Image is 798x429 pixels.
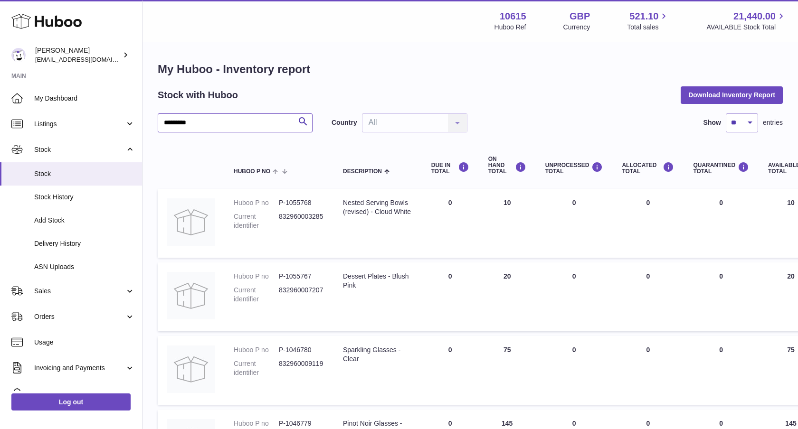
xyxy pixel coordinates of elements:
[34,364,125,373] span: Invoicing and Payments
[34,94,135,103] span: My Dashboard
[34,287,125,296] span: Sales
[234,419,279,428] dt: Huboo P no
[279,212,324,230] dd: 832960003285
[34,216,135,225] span: Add Stock
[167,272,215,319] img: product image
[422,262,479,331] td: 0
[612,336,684,405] td: 0
[570,10,590,23] strong: GBP
[279,198,324,207] dd: P-1055768
[234,212,279,230] dt: Current identifier
[545,162,603,175] div: UNPROCESSED Total
[622,162,674,175] div: ALLOCATED Total
[234,272,279,281] dt: Huboo P no
[719,420,723,427] span: 0
[34,338,135,347] span: Usage
[627,10,669,32] a: 521.10 Total sales
[763,118,783,127] span: entries
[536,189,613,258] td: 0
[627,23,669,32] span: Total sales
[536,262,613,331] td: 0
[733,10,776,23] span: 21,440.00
[719,199,723,206] span: 0
[34,193,135,202] span: Stock History
[11,393,131,410] a: Log out
[332,118,357,127] label: Country
[167,198,215,246] img: product image
[34,145,125,154] span: Stock
[706,23,787,32] span: AVAILABLE Stock Total
[35,46,121,64] div: [PERSON_NAME]
[563,23,590,32] div: Currency
[234,286,279,304] dt: Current identifier
[279,419,324,428] dd: P-1046779
[500,10,526,23] strong: 10615
[422,336,479,405] td: 0
[234,345,279,354] dt: Huboo P no
[34,120,125,129] span: Listings
[34,169,135,178] span: Stock
[234,359,279,377] dt: Current identifier
[279,272,324,281] dd: P-1055767
[35,56,140,63] span: [EMAIL_ADDRESS][DOMAIN_NAME]
[11,48,26,62] img: fulfillment@fable.com
[681,86,783,103] button: Download Inventory Report
[234,198,279,207] dt: Huboo P no
[719,346,723,354] span: 0
[34,262,135,271] span: ASN Uploads
[34,312,125,321] span: Orders
[703,118,721,127] label: Show
[706,10,787,32] a: 21,440.00 AVAILABLE Stock Total
[693,162,749,175] div: QUARANTINED Total
[167,345,215,393] img: product image
[612,262,684,331] td: 0
[479,189,536,258] td: 10
[431,162,469,175] div: DUE IN TOTAL
[343,272,412,290] div: Dessert Plates - Blush Pink
[343,345,412,364] div: Sparkling Glasses - Clear
[343,168,382,175] span: Description
[279,345,324,354] dd: P-1046780
[612,189,684,258] td: 0
[279,359,324,377] dd: 832960009119
[234,168,270,175] span: Huboo P no
[34,389,135,398] span: Cases
[343,198,412,216] div: Nested Serving Bowls (revised) - Cloud White
[494,23,526,32] div: Huboo Ref
[279,286,324,304] dd: 832960007207
[536,336,613,405] td: 0
[719,272,723,280] span: 0
[629,10,658,23] span: 521.10
[422,189,479,258] td: 0
[34,239,135,248] span: Delivery History
[488,156,526,175] div: ON HAND Total
[158,89,238,102] h2: Stock with Huboo
[479,336,536,405] td: 75
[479,262,536,331] td: 20
[158,62,783,77] h1: My Huboo - Inventory report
